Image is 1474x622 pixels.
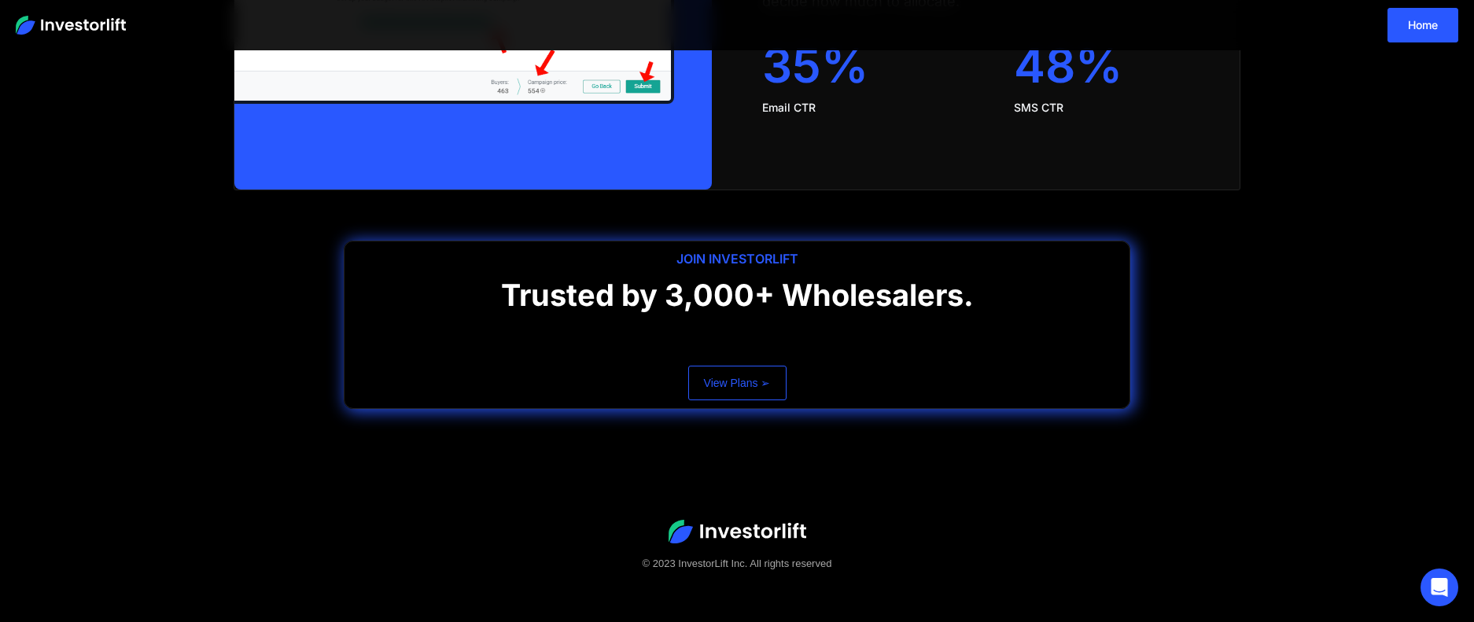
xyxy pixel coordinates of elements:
div: JOIN INVESTORLIFT [345,249,1129,268]
a: Home [1387,8,1458,42]
div: © 2023 InvestorLift Inc. All rights reserved [31,556,1443,572]
div: 35% [762,37,989,94]
h1: Trusted by 3,000+ Wholesalers. [345,278,1129,320]
div: Email CTR [762,100,989,116]
iframe: Customer reviews powered by Trustpilot [619,328,855,347]
div: SMS CTR [1014,100,1240,116]
form: Email Form [548,366,926,400]
div: Open Intercom Messenger [1421,569,1458,606]
a: View Plans ➢ [688,366,787,400]
div: 48% [1014,37,1240,94]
